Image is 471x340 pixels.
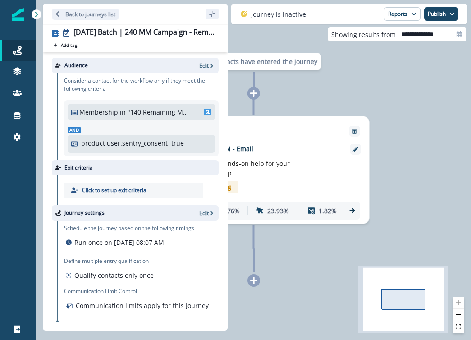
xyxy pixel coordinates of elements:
div: Send emailRemoveemail asset unavailableTop 140 MM - EmailSubject: Hands-on help for your Sentry s... [138,116,370,224]
p: true [171,138,184,148]
button: fit view [453,321,464,333]
p: 1.82% [319,206,337,216]
span: And [68,127,81,133]
p: Journey is inactive [251,9,306,19]
p: Exit criteria [64,164,93,172]
p: Audience [64,61,88,69]
p: 23.93% [267,206,289,216]
p: Communication Limit Control [64,287,219,295]
img: Inflection [12,8,24,21]
p: Showing results from [331,30,396,39]
p: Define multiple entry qualification [64,257,155,265]
p: Edit [199,62,209,69]
p: Add tag [61,42,77,48]
span: SL [204,109,212,115]
p: Edit [199,209,209,217]
div: 193 contacts have entered the journey [167,53,340,70]
button: Add tag [52,41,79,49]
button: Go back [52,9,119,20]
button: Reports [384,7,421,21]
p: Click to set up exit criteria [82,186,146,194]
p: Consider a contact for the workflow only if they meet the following criteria [64,77,219,93]
p: Journey settings [64,209,105,217]
button: Edit [199,62,215,69]
button: Publish [424,7,458,21]
button: sidebar collapse toggle [206,9,219,19]
p: 52.76% [218,206,240,216]
p: Top 140 MM - Email [193,144,338,153]
p: Communication limits apply for this Journey [76,301,209,310]
button: Remove [348,128,362,134]
p: Back to journeys list [65,10,115,18]
p: product user.sentry_consent [81,138,168,148]
button: Edit [199,209,215,217]
p: 193 contacts have entered the journey [201,57,317,66]
button: zoom out [453,309,464,321]
p: "140 Remaining MM List" [128,107,188,117]
p: Qualify contacts only once [74,271,154,280]
span: Hands-on help for your Sentry setup [193,159,290,177]
p: in [120,107,126,117]
p: Subject: [193,153,306,178]
p: Run once on [DATE] 08:07 AM [74,238,164,247]
p: Membership [79,107,118,117]
div: [DATE] Batch | 240 MM Campaign - Remaining 140 [73,28,215,38]
p: Schedule the journey based on the following timings [64,224,194,232]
